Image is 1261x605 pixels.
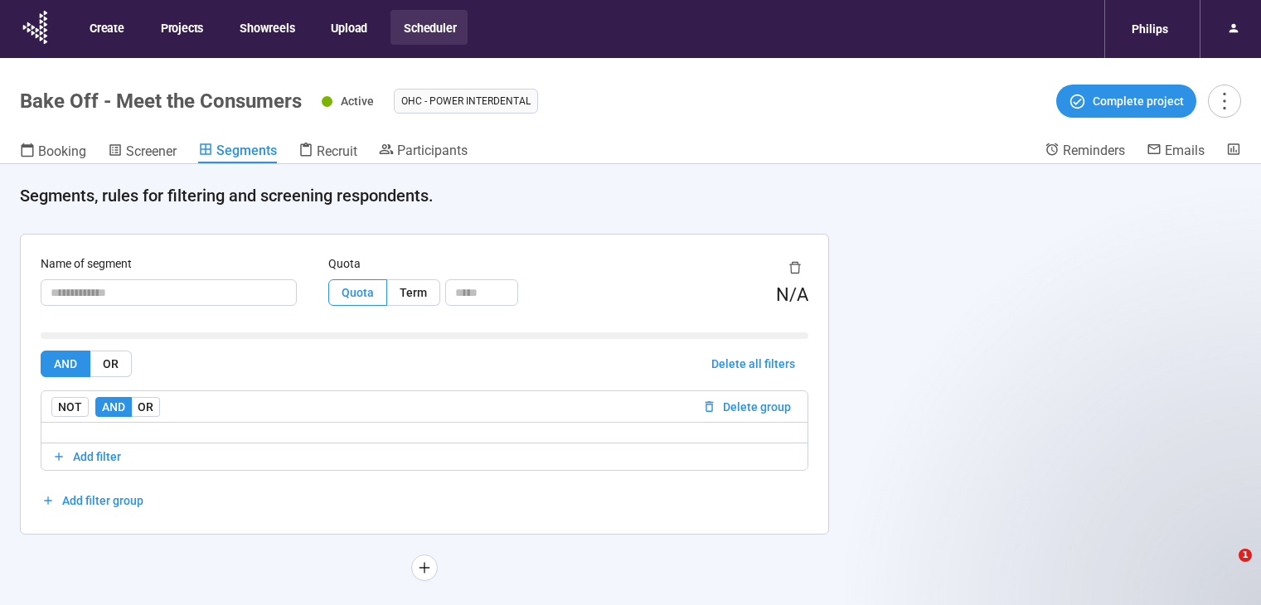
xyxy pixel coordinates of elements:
[400,286,427,299] span: Term
[411,554,438,581] button: plus
[318,10,379,45] button: Upload
[390,10,468,45] button: Scheduler
[148,10,215,45] button: Projects
[1122,13,1178,45] div: Philips
[38,143,86,159] span: Booking
[20,90,302,113] h1: Bake Off - Meet the Consumers
[103,357,119,370] span: OR
[102,400,125,414] span: AND
[41,443,808,470] button: Add filter
[198,142,277,163] a: Segments
[41,487,144,514] button: Add filter group
[788,261,802,274] span: delete
[776,281,808,310] div: N/A
[696,397,798,417] button: Delete group
[20,142,86,163] a: Booking
[1165,143,1205,158] span: Emails
[41,254,132,273] label: Name of segment
[226,10,306,45] button: Showreels
[1045,142,1125,162] a: Reminders
[20,184,1228,207] h4: Segments, rules for filtering and screening respondents.
[1063,143,1125,158] span: Reminders
[397,143,468,158] span: Participants
[126,143,177,159] span: Screener
[328,254,361,273] label: Quota
[216,143,277,158] span: Segments
[379,142,468,162] a: Participants
[1208,85,1241,118] button: more
[782,254,808,281] button: delete
[723,398,791,416] span: Delete group
[298,142,357,163] a: Recruit
[341,94,374,108] span: Active
[1205,549,1244,588] iframe: Intercom live chat
[711,355,795,373] span: Delete all filters
[108,142,177,163] a: Screener
[317,143,357,159] span: Recruit
[1213,90,1235,112] span: more
[342,286,374,299] span: Quota
[698,351,808,377] button: Delete all filters
[62,491,143,510] span: Add filter group
[418,561,431,574] span: plus
[401,93,531,109] span: OHC - Power Interdental
[1093,92,1184,110] span: Complete project
[73,448,121,466] span: Add filter
[138,400,153,414] span: OR
[1147,142,1205,162] a: Emails
[1239,549,1252,562] span: 1
[1056,85,1196,118] button: Complete project
[76,10,136,45] button: Create
[54,357,77,370] span: AND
